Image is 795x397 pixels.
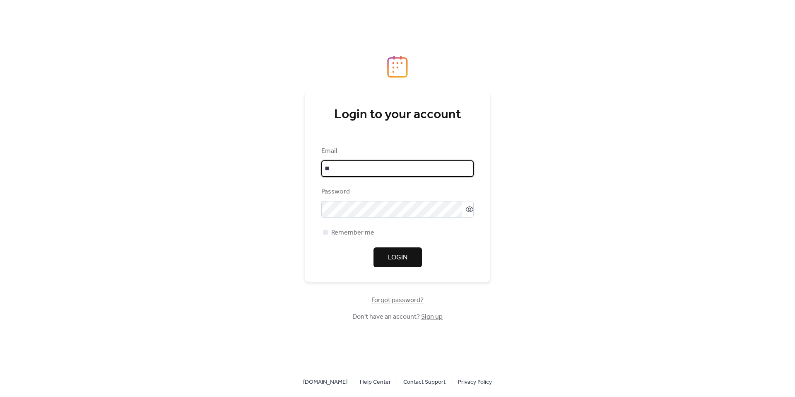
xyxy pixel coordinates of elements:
[371,295,424,305] span: Forgot password?
[360,377,391,387] a: Help Center
[321,187,472,197] div: Password
[371,298,424,303] a: Forgot password?
[373,247,422,267] button: Login
[303,377,347,387] a: [DOMAIN_NAME]
[421,310,443,323] a: Sign up
[403,378,446,387] span: Contact Support
[458,378,492,387] span: Privacy Policy
[321,107,474,123] div: Login to your account
[303,378,347,387] span: [DOMAIN_NAME]
[388,253,407,263] span: Login
[360,378,391,387] span: Help Center
[352,312,443,322] span: Don't have an account?
[387,56,408,78] img: logo
[458,377,492,387] a: Privacy Policy
[403,377,446,387] a: Contact Support
[321,146,472,156] div: Email
[331,228,374,238] span: Remember me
